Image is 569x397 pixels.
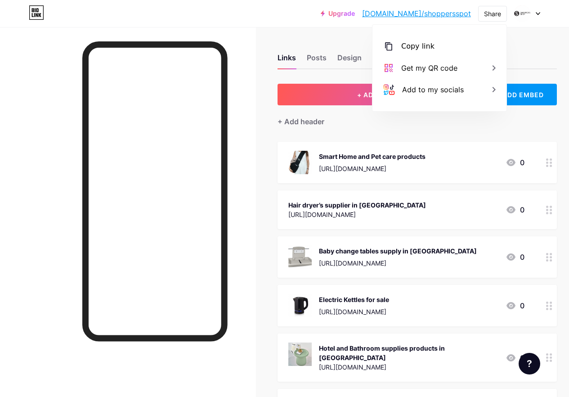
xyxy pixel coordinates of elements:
[402,84,464,95] div: Add to my socials
[278,84,475,105] button: + ADD LINK
[319,258,477,268] div: [URL][DOMAIN_NAME]
[401,63,457,73] div: Get my QR code
[307,52,327,68] div: Posts
[483,84,557,105] div: + ADD EMBED
[514,5,531,22] img: shoppersspot
[321,10,355,17] a: Upgrade
[278,52,296,68] div: Links
[288,343,312,366] img: Hotel and Bathroom supplies products in Australia
[357,91,396,99] span: + ADD LINK
[506,300,524,311] div: 0
[288,200,426,210] div: Hair dryer’s supplier in [GEOGRAPHIC_DATA]
[288,151,312,174] img: Smart Home and Pet care products
[319,246,477,256] div: Baby change tables supply in [GEOGRAPHIC_DATA]
[288,294,312,317] img: Electric Kettles for sale
[278,116,324,127] div: + Add header
[319,164,426,173] div: [URL][DOMAIN_NAME]
[337,52,362,68] div: Design
[506,252,524,262] div: 0
[484,9,501,18] div: Share
[319,343,498,362] div: Hotel and Bathroom supplies products in [GEOGRAPHIC_DATA]
[506,157,524,168] div: 0
[319,152,426,161] div: Smart Home and Pet care products
[362,8,471,19] a: [DOMAIN_NAME]/shoppersspot
[506,352,524,363] div: 0
[319,362,498,372] div: [URL][DOMAIN_NAME]
[506,204,524,215] div: 0
[319,295,389,304] div: Electric Kettles for sale
[319,307,389,316] div: [URL][DOMAIN_NAME]
[288,210,426,219] div: [URL][DOMAIN_NAME]
[401,41,435,52] div: Copy link
[288,245,312,269] img: Baby change tables supply in Australia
